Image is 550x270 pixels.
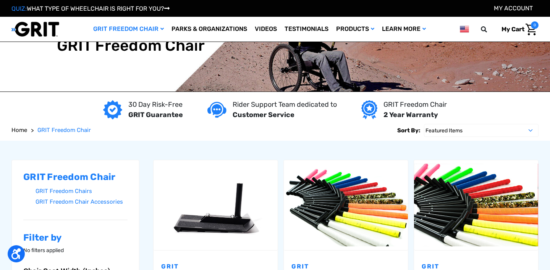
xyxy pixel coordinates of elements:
[233,111,294,119] strong: Customer Service
[37,126,91,135] a: GRIT Freedom Chair
[11,5,170,12] a: QUIZ:WHAT TYPE OF WHEELCHAIR IS RIGHT FOR YOU?
[383,100,447,110] p: GRIT Freedom Chair
[494,5,533,12] a: Account
[332,17,378,42] a: Products
[89,17,168,42] a: GRIT Freedom Chair
[361,100,377,119] img: Year warranty
[207,102,226,117] img: Customer service
[284,164,408,246] img: Levers (Pair)
[397,124,420,137] label: Sort By:
[57,37,205,55] h1: GRIT Freedom Chair
[501,26,524,33] span: My Cart
[23,246,128,254] p: No filters applied
[23,232,128,243] h2: Filter by
[11,126,27,135] a: Home
[460,24,469,34] img: us.png
[233,100,337,110] p: Rider Support Team dedicated to
[103,100,122,119] img: GRIT Guarantee
[414,164,538,246] img: GRIT Lever Wraps: Sets of GRIT Freedom Chair levers wrapped as pairs in pink, green, blue, red, c...
[526,24,537,35] img: Cart
[251,17,281,42] a: Videos
[484,21,496,37] input: Search
[128,100,183,110] p: 30 Day Risk-Free
[36,186,128,197] a: GRIT Freedom Chairs
[383,111,438,119] strong: 2 Year Warranty
[11,127,27,133] span: Home
[496,21,539,37] a: Cart with 0 items
[168,17,251,42] a: Parks & Organizations
[378,17,430,42] a: Learn More
[37,127,91,133] span: GRIT Freedom Chair
[284,160,408,250] a: Levers (Pair),$198.00
[531,21,539,29] span: 0
[11,5,27,12] span: QUIZ:
[23,172,128,183] h2: GRIT Freedom Chair
[128,111,183,119] strong: GRIT Guarantee
[154,160,278,250] a: Shortened Footplate,$25.00
[154,164,278,246] img: GRIT Shortened Footplate: steel platform for resting feet when using GRIT Freedom Chair shown wit...
[414,160,538,250] a: Lever Wraps or Sleeves,$25.00
[11,21,59,37] img: GRIT All-Terrain Wheelchair and Mobility Equipment
[36,196,128,207] a: GRIT Freedom Chair Accessories
[281,17,332,42] a: Testimonials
